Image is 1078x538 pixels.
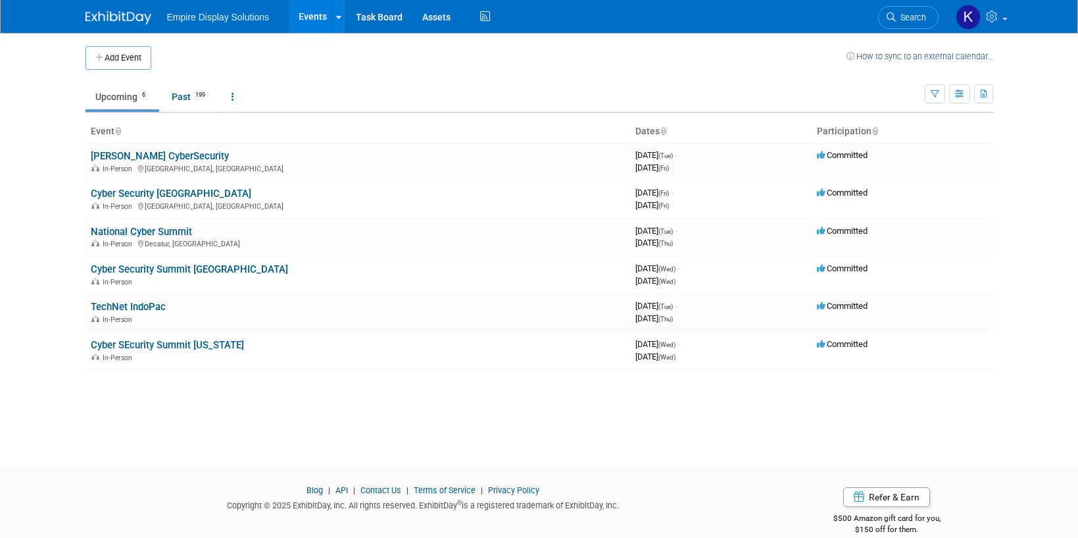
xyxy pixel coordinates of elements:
span: In-Person [103,278,136,286]
img: In-Person Event [91,202,99,209]
a: Cyber SEcurity Summit [US_STATE] [91,339,244,351]
span: Committed [817,301,868,311]
span: 6 [138,90,149,100]
span: (Thu) [658,315,673,323]
a: Privacy Policy [488,485,539,495]
a: Sort by Event Name [114,126,121,136]
a: National Cyber Summit [91,226,192,238]
span: (Fri) [658,165,669,172]
img: In-Person Event [91,165,99,171]
img: ExhibitDay [86,11,151,24]
span: | [325,485,333,495]
img: In-Person Event [91,354,99,360]
button: Add Event [86,46,151,70]
span: In-Person [103,202,136,211]
span: [DATE] [635,313,673,323]
span: [DATE] [635,188,673,198]
span: Committed [817,188,868,198]
span: | [403,485,412,495]
a: API [335,485,348,495]
span: | [478,485,486,495]
a: Upcoming6 [86,84,159,109]
span: (Tue) [658,303,673,310]
span: (Tue) [658,152,673,159]
span: [DATE] [635,238,673,248]
span: [DATE] [635,352,675,362]
a: [PERSON_NAME] CyberSecurity [91,150,229,162]
span: [DATE] [635,339,679,349]
a: Sort by Participation Type [871,126,878,136]
span: [DATE] [635,263,679,273]
a: Sort by Start Date [660,126,666,136]
span: [DATE] [635,163,669,173]
a: Blog [306,485,323,495]
span: 199 [191,90,209,100]
a: Terms of Service [414,485,476,495]
img: Katelyn Hurlock [956,5,981,30]
sup: ® [457,499,462,506]
a: TechNet IndoPac [91,301,166,313]
a: Cyber Security [GEOGRAPHIC_DATA] [91,188,251,200]
th: Participation [812,121,993,143]
th: Event [86,121,630,143]
span: [DATE] [635,276,675,286]
span: Committed [817,263,868,273]
span: - [671,188,673,198]
span: [DATE] [635,226,677,236]
span: (Tue) [658,228,673,235]
a: Cyber Security Summit [GEOGRAPHIC_DATA] [91,263,288,275]
a: Past199 [162,84,219,109]
span: - [675,226,677,236]
span: - [675,301,677,311]
span: In-Person [103,315,136,324]
span: Committed [817,150,868,160]
span: Committed [817,226,868,236]
span: | [350,485,358,495]
img: In-Person Event [91,315,99,322]
span: (Fri) [658,190,669,197]
span: - [677,263,679,273]
span: - [675,150,677,160]
a: How to sync to an external calendar... [846,51,993,61]
span: (Wed) [658,354,675,361]
a: Search [878,6,939,29]
span: Search [896,13,926,22]
span: (Fri) [658,202,669,209]
div: [GEOGRAPHIC_DATA], [GEOGRAPHIC_DATA] [91,200,625,211]
th: Dates [630,121,812,143]
span: (Wed) [658,341,675,348]
span: In-Person [103,240,136,248]
div: [GEOGRAPHIC_DATA], [GEOGRAPHIC_DATA] [91,163,625,173]
img: In-Person Event [91,240,99,246]
span: In-Person [103,354,136,362]
span: [DATE] [635,200,669,210]
span: (Wed) [658,278,675,285]
span: Committed [817,339,868,349]
div: $150 off for them. [781,524,993,535]
span: [DATE] [635,301,677,311]
span: In-Person [103,165,136,173]
div: $500 Amazon gift card for you, [781,504,993,535]
div: Copyright © 2025 ExhibitDay, Inc. All rights reserved. ExhibitDay is a registered trademark of Ex... [86,497,762,512]
span: (Thu) [658,240,673,247]
a: Contact Us [360,485,401,495]
span: - [677,339,679,349]
img: In-Person Event [91,278,99,284]
span: [DATE] [635,150,677,160]
a: Refer & Earn [843,487,930,507]
div: Decatur, [GEOGRAPHIC_DATA] [91,238,625,248]
span: (Wed) [658,265,675,273]
span: Empire Display Solutions [167,12,270,22]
